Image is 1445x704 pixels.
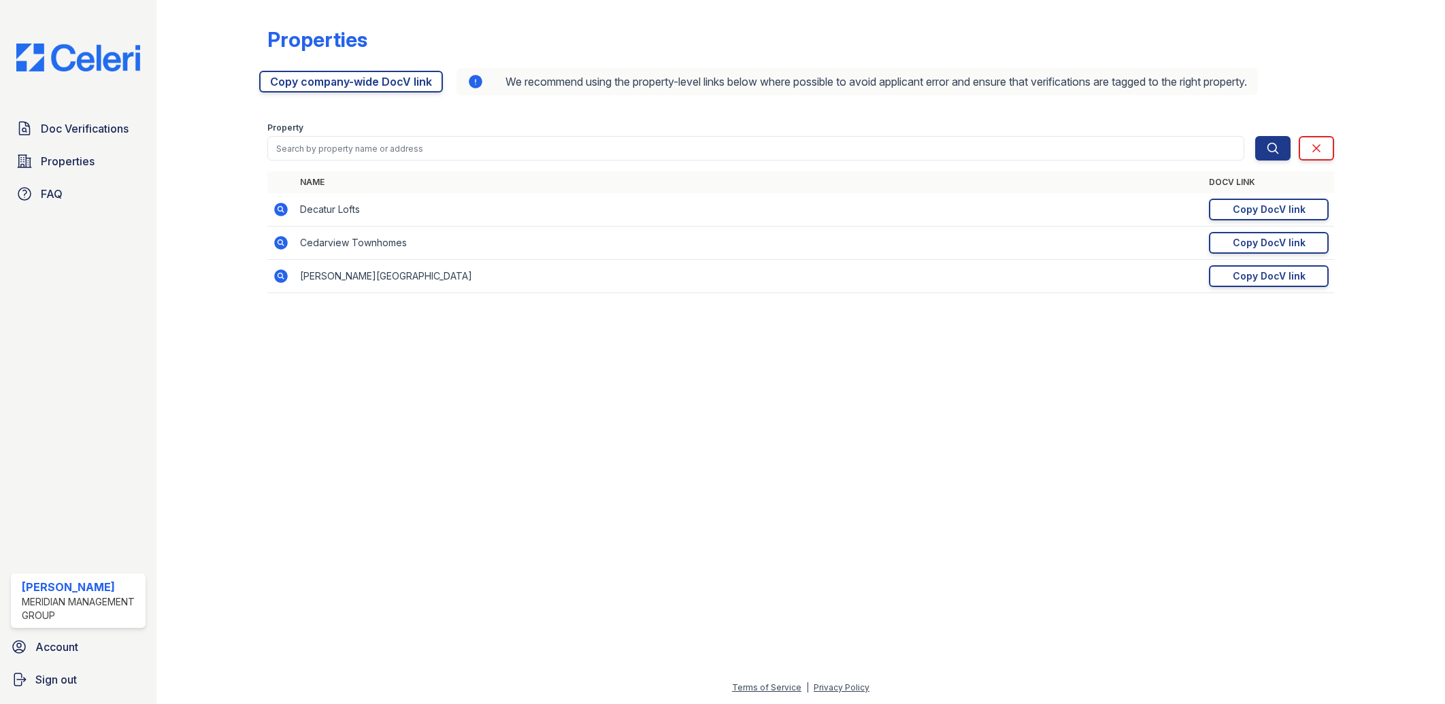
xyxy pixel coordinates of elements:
[732,682,801,692] a: Terms of Service
[295,227,1204,260] td: Cedarview Townhomes
[267,27,367,52] div: Properties
[5,666,151,693] a: Sign out
[1209,265,1329,287] a: Copy DocV link
[41,186,63,202] span: FAQ
[1209,199,1329,220] a: Copy DocV link
[41,120,129,137] span: Doc Verifications
[295,193,1204,227] td: Decatur Lofts
[806,682,809,692] div: |
[35,639,78,655] span: Account
[1203,171,1334,193] th: DocV Link
[814,682,869,692] a: Privacy Policy
[1233,236,1306,250] div: Copy DocV link
[456,68,1258,95] div: We recommend using the property-level links below where possible to avoid applicant error and ens...
[5,44,151,71] img: CE_Logo_Blue-a8612792a0a2168367f1c8372b55b34899dd931a85d93a1a3d3e32e68fde9ad4.png
[1233,203,1306,216] div: Copy DocV link
[5,633,151,660] a: Account
[1209,232,1329,254] a: Copy DocV link
[295,260,1204,293] td: [PERSON_NAME][GEOGRAPHIC_DATA]
[22,595,140,622] div: Meridian Management Group
[267,122,303,133] label: Property
[11,180,146,207] a: FAQ
[295,171,1204,193] th: Name
[259,71,443,93] a: Copy company-wide DocV link
[11,148,146,175] a: Properties
[1233,269,1306,283] div: Copy DocV link
[11,115,146,142] a: Doc Verifications
[267,136,1245,161] input: Search by property name or address
[22,579,140,595] div: [PERSON_NAME]
[41,153,95,169] span: Properties
[35,671,77,688] span: Sign out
